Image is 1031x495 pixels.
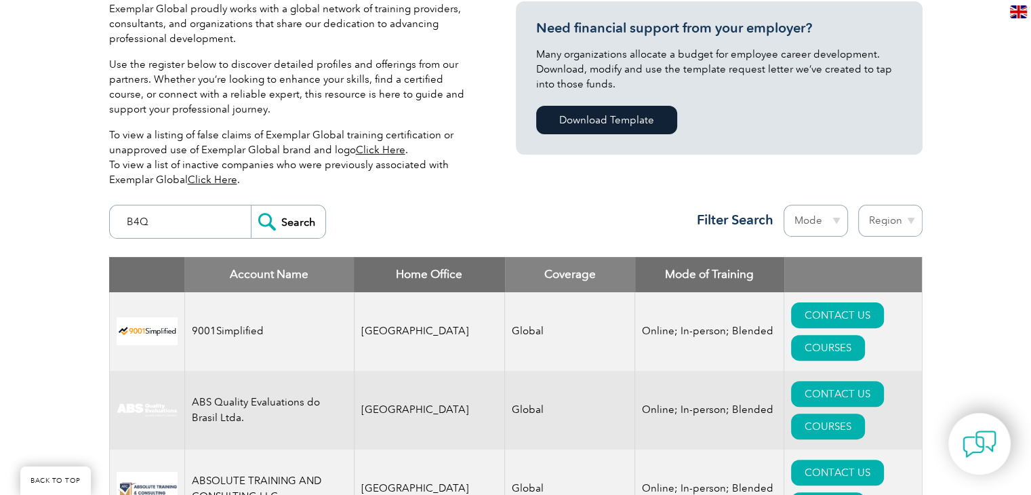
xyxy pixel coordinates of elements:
[109,1,475,46] p: Exemplar Global proudly works with a global network of training providers, consultants, and organ...
[536,47,902,92] p: Many organizations allocate a budget for employee career development. Download, modify and use th...
[505,257,635,292] th: Coverage: activate to sort column ascending
[354,371,505,450] td: [GEOGRAPHIC_DATA]
[689,212,773,229] h3: Filter Search
[354,257,505,292] th: Home Office: activate to sort column ascending
[635,292,784,371] td: Online; In-person; Blended
[536,106,677,134] a: Download Template
[109,57,475,117] p: Use the register below to discover detailed profiles and offerings from our partners. Whether you...
[784,257,922,292] th: : activate to sort column ascending
[505,371,635,450] td: Global
[791,302,884,328] a: CONTACT US
[109,127,475,187] p: To view a listing of false claims of Exemplar Global training certification or unapproved use of ...
[963,427,996,461] img: contact-chat.png
[1010,5,1027,18] img: en
[188,174,237,186] a: Click Here
[791,381,884,407] a: CONTACT US
[184,292,354,371] td: 9001Simplified
[184,371,354,450] td: ABS Quality Evaluations do Brasil Ltda.
[251,205,325,238] input: Search
[791,414,865,439] a: COURSES
[791,335,865,361] a: COURSES
[20,467,91,495] a: BACK TO TOP
[505,292,635,371] td: Global
[536,20,902,37] h3: Need financial support from your employer?
[791,460,884,486] a: CONTACT US
[635,371,784,450] td: Online; In-person; Blended
[117,317,178,345] img: 37c9c059-616f-eb11-a812-002248153038-logo.png
[635,257,784,292] th: Mode of Training: activate to sort column ascending
[184,257,354,292] th: Account Name: activate to sort column descending
[356,144,405,156] a: Click Here
[117,403,178,418] img: c92924ac-d9bc-ea11-a814-000d3a79823d-logo.jpg
[354,292,505,371] td: [GEOGRAPHIC_DATA]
